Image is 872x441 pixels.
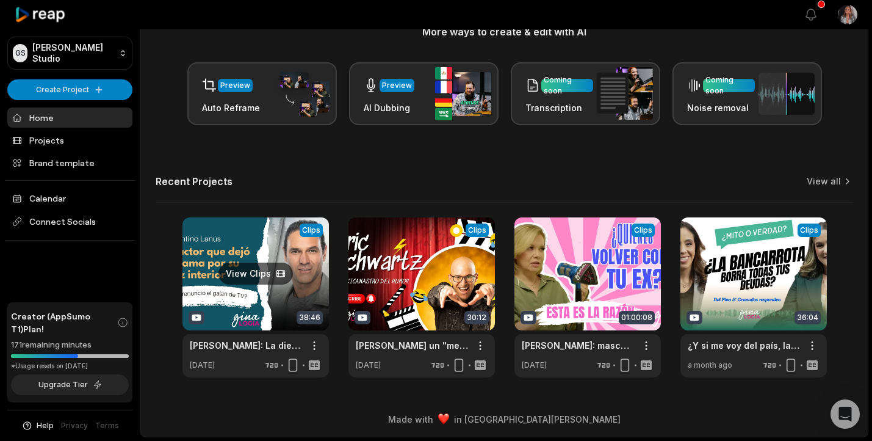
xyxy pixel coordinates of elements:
img: noise_removal.png [758,73,815,115]
div: Open Intercom Messenger [831,399,860,429]
div: GS [13,44,27,62]
a: Calendar [7,188,132,208]
a: [PERSON_NAME]: masculinidad, mujeres ALFA y por qué vuelves con tu ex [DATE] 22:01 [522,339,634,352]
div: Made with in [GEOGRAPHIC_DATA][PERSON_NAME] [152,413,857,426]
div: Coming soon [544,75,591,97]
h3: Noise removal [687,101,755,114]
button: Help [21,420,54,431]
a: Privacy [61,420,88,431]
span: Help [37,420,54,431]
img: ai_dubbing.png [435,67,491,120]
a: Projects [7,130,132,150]
a: [PERSON_NAME]: La dieta, la disciplina y el camino espiritual que tomó el actor [190,339,302,352]
div: Coming soon [705,75,752,97]
img: auto_reframe.png [273,70,330,118]
a: Terms [95,420,119,431]
a: Home [7,108,132,128]
span: Creator (AppSumo T1) Plan! [11,310,117,335]
h3: Transcription [525,101,593,114]
img: transcription.png [597,67,653,120]
h2: Recent Projects [156,175,232,188]
div: *Usage resets on [DATE] [11,362,129,371]
div: Preview [220,80,250,91]
h3: AI Dubbing [364,101,414,114]
a: [PERSON_NAME] un "mexicanastro" a mucha honra [356,339,468,352]
a: View all [807,175,841,188]
h3: More ways to create & edit with AI [156,24,853,39]
img: heart emoji [438,414,449,425]
button: Create Project [7,79,132,100]
h3: Auto Reframe [202,101,260,114]
p: [PERSON_NAME] Studio [32,42,114,64]
span: Connect Socials [7,211,132,233]
a: Brand template [7,153,132,173]
button: Upgrade Tier [11,374,129,395]
a: ¿Y si me voy del país, las deudas desaparecen? - [PERSON_NAME] & [PERSON_NAME] Law Firm explican ... [688,339,800,352]
div: 171 remaining minutes [11,339,129,351]
div: Preview [382,80,412,91]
